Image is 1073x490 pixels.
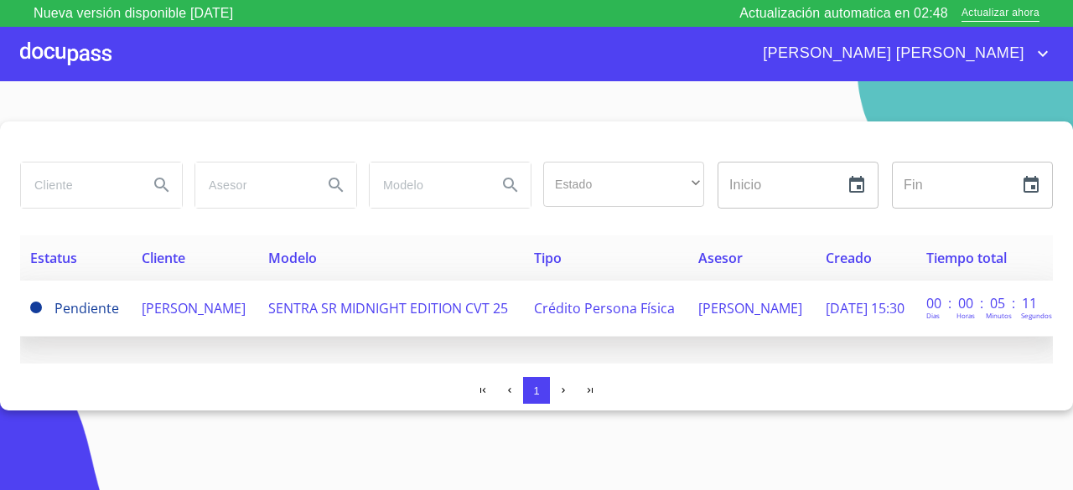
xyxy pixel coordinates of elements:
button: Search [316,165,356,205]
span: [DATE] 15:30 [826,299,905,317]
div: ​ [543,162,704,207]
span: Actualizar ahora [962,5,1039,23]
p: Dias [926,311,940,320]
p: Segundos [1021,311,1052,320]
button: account of current user [750,40,1053,67]
span: SENTRA SR MIDNIGHT EDITION CVT 25 [268,299,508,317]
span: [PERSON_NAME] [142,299,246,317]
p: 00 : 00 : 05 : 11 [926,294,1039,312]
span: Pendiente [30,302,42,313]
span: [PERSON_NAME] [698,299,802,317]
span: 1 [533,384,539,397]
button: Search [142,165,182,205]
input: search [370,162,484,208]
p: Horas [956,311,975,320]
span: Tiempo total [926,249,1007,267]
span: Pendiente [54,299,119,317]
span: Creado [826,249,872,267]
span: [PERSON_NAME] [PERSON_NAME] [750,40,1033,67]
button: 1 [523,377,550,404]
span: Tipo [534,249,562,267]
input: search [21,162,135,208]
span: Cliente [142,249,185,267]
span: Estatus [30,249,77,267]
span: Asesor [698,249,743,267]
span: Crédito Persona Física [534,299,675,317]
p: Minutos [986,311,1012,320]
span: Modelo [268,249,317,267]
p: Actualización automatica en 02:48 [739,3,948,23]
p: Nueva versión disponible [DATE] [34,3,233,23]
button: Search [490,165,531,205]
input: search [195,162,309,208]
